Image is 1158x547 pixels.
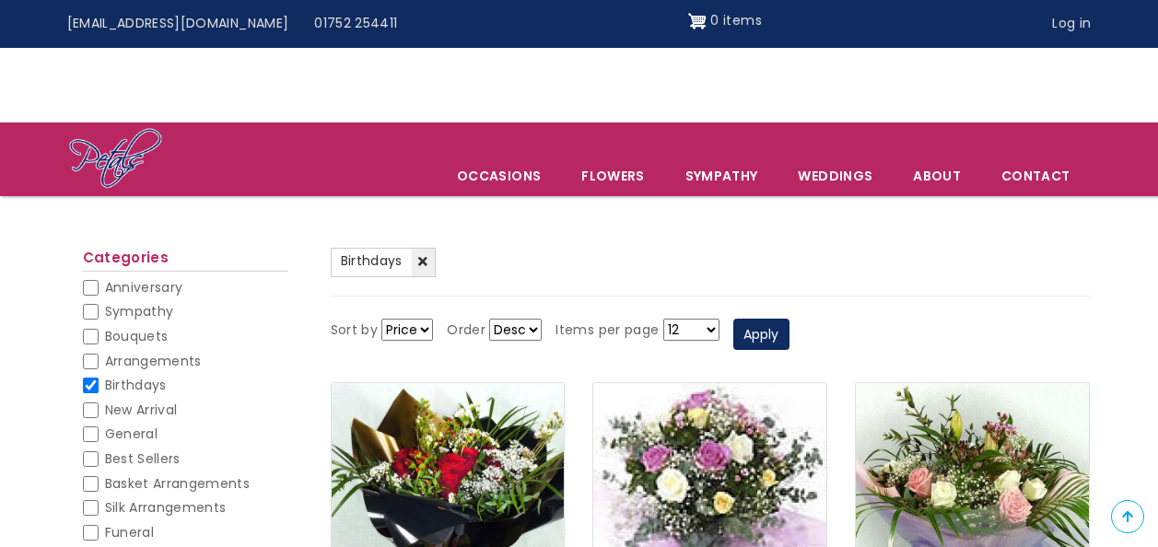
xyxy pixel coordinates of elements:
[105,474,251,493] span: Basket Arrangements
[894,157,980,195] a: About
[562,157,663,195] a: Flowers
[331,248,436,277] a: Birthdays
[1039,6,1104,41] a: Log in
[710,11,761,29] span: 0 items
[301,6,410,41] a: 01752 254411
[105,278,183,297] span: Anniversary
[105,401,178,419] span: New Arrival
[105,425,158,443] span: General
[83,250,288,272] h2: Categories
[105,449,181,468] span: Best Sellers
[68,127,163,192] img: Home
[105,352,202,370] span: Arrangements
[105,523,154,541] span: Funeral
[105,376,167,394] span: Birthdays
[331,320,378,342] label: Sort by
[341,251,403,270] span: Birthdays
[688,6,762,36] a: Shopping cart 0 items
[556,320,659,342] label: Items per page
[982,157,1089,195] a: Contact
[778,157,892,195] span: Weddings
[666,157,778,195] a: Sympathy
[105,302,174,320] span: Sympathy
[447,320,485,342] label: Order
[688,6,707,36] img: Shopping cart
[105,498,227,517] span: Silk Arrangements
[733,319,790,350] button: Apply
[54,6,302,41] a: [EMAIL_ADDRESS][DOMAIN_NAME]
[438,157,560,195] span: Occasions
[105,327,169,345] span: Bouquets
